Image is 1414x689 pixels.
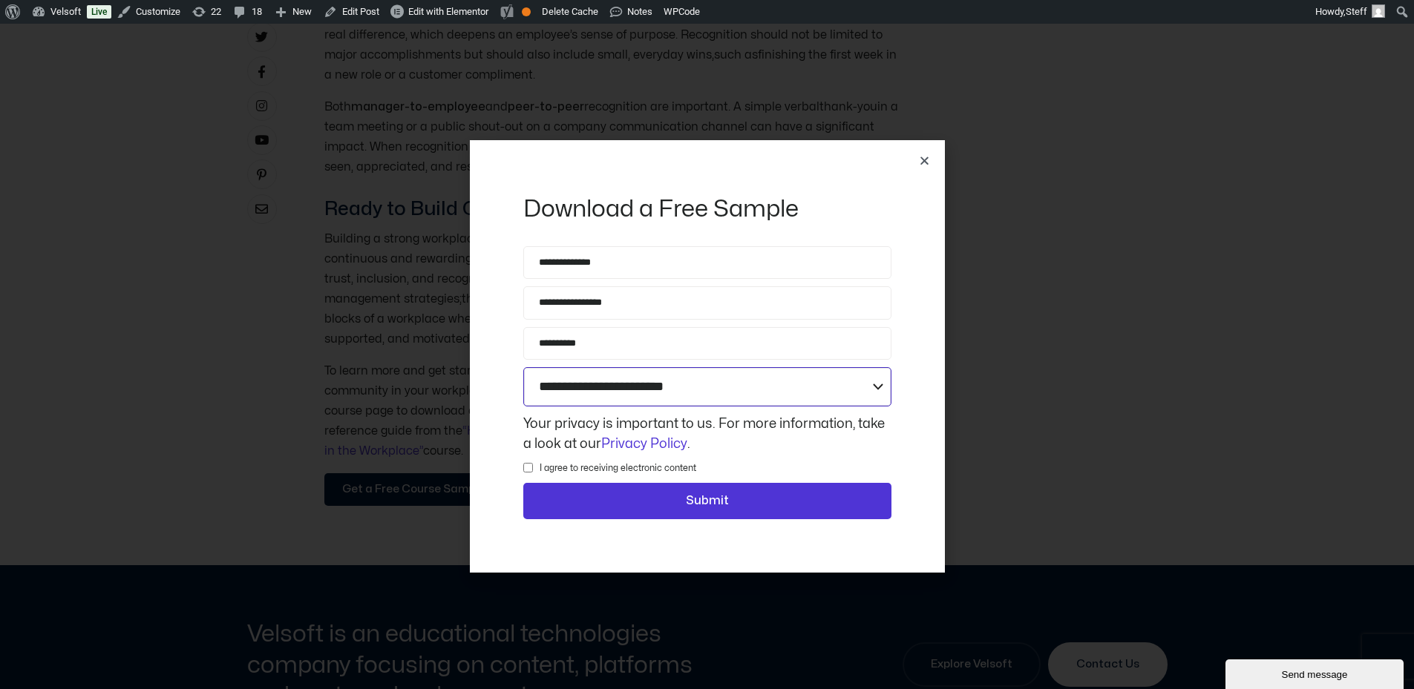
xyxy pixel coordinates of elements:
[523,483,891,520] button: Submit
[601,438,687,450] a: Privacy Policy
[520,414,895,454] div: Your privacy is important to us. For more information, take a look at our .
[522,7,531,16] div: OK
[1346,6,1367,17] span: Steff
[1225,656,1407,689] iframe: chat widget
[686,492,729,511] span: Submit
[540,461,696,475] label: I agree to receiving electronic content
[87,5,111,19] a: Live
[919,155,930,166] a: Close
[523,194,891,225] h2: Download a Free Sample
[408,6,488,17] span: Edit with Elementor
